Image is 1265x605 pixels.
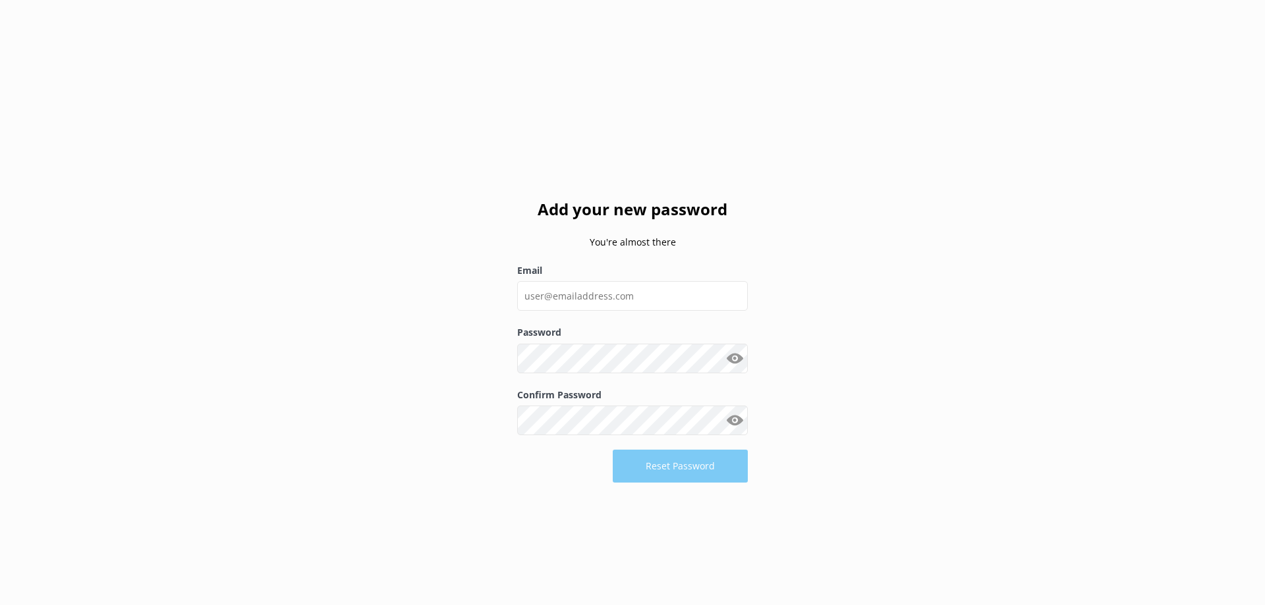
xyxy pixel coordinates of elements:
button: Show password [721,345,748,371]
label: Password [517,325,748,340]
input: user@emailaddress.com [517,281,748,311]
h2: Add your new password [517,197,748,222]
label: Email [517,263,748,278]
p: You're almost there [517,235,748,250]
label: Confirm Password [517,388,748,402]
button: Show password [721,408,748,434]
